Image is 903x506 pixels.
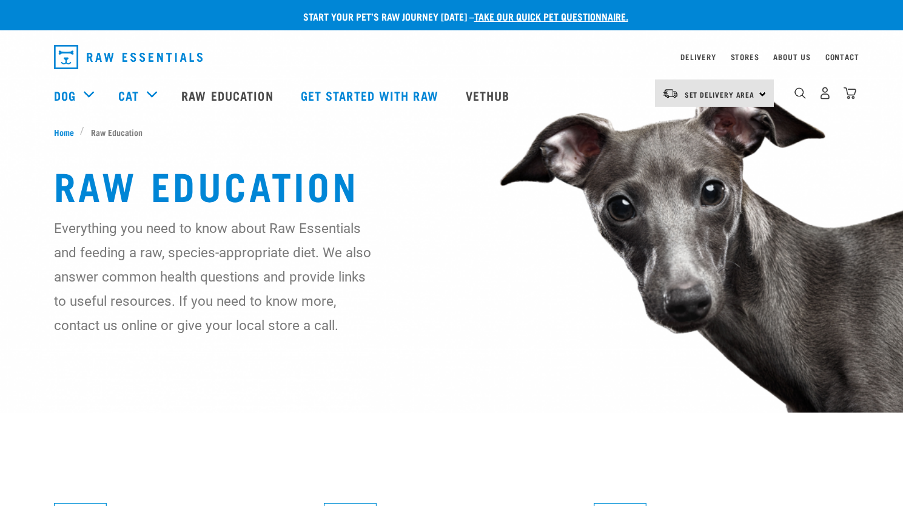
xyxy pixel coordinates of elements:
img: Raw Essentials Logo [54,45,203,69]
a: take our quick pet questionnaire. [474,13,628,19]
span: Home [54,126,74,138]
a: About Us [773,55,810,59]
a: Home [54,126,81,138]
a: Dog [54,86,76,104]
h1: Raw Education [54,163,850,206]
nav: dropdown navigation [44,40,859,74]
a: Get started with Raw [289,71,454,120]
img: van-moving.png [662,88,679,99]
a: Raw Education [169,71,288,120]
a: Cat [118,86,139,104]
a: Contact [825,55,859,59]
p: Everything you need to know about Raw Essentials and feeding a raw, species-appropriate diet. We ... [54,216,372,337]
img: home-icon-1@2x.png [794,87,806,99]
img: home-icon@2x.png [844,87,856,100]
span: Set Delivery Area [685,92,755,96]
img: user.png [819,87,831,100]
a: Vethub [454,71,525,120]
a: Stores [731,55,759,59]
a: Delivery [680,55,716,59]
nav: breadcrumbs [54,126,850,138]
